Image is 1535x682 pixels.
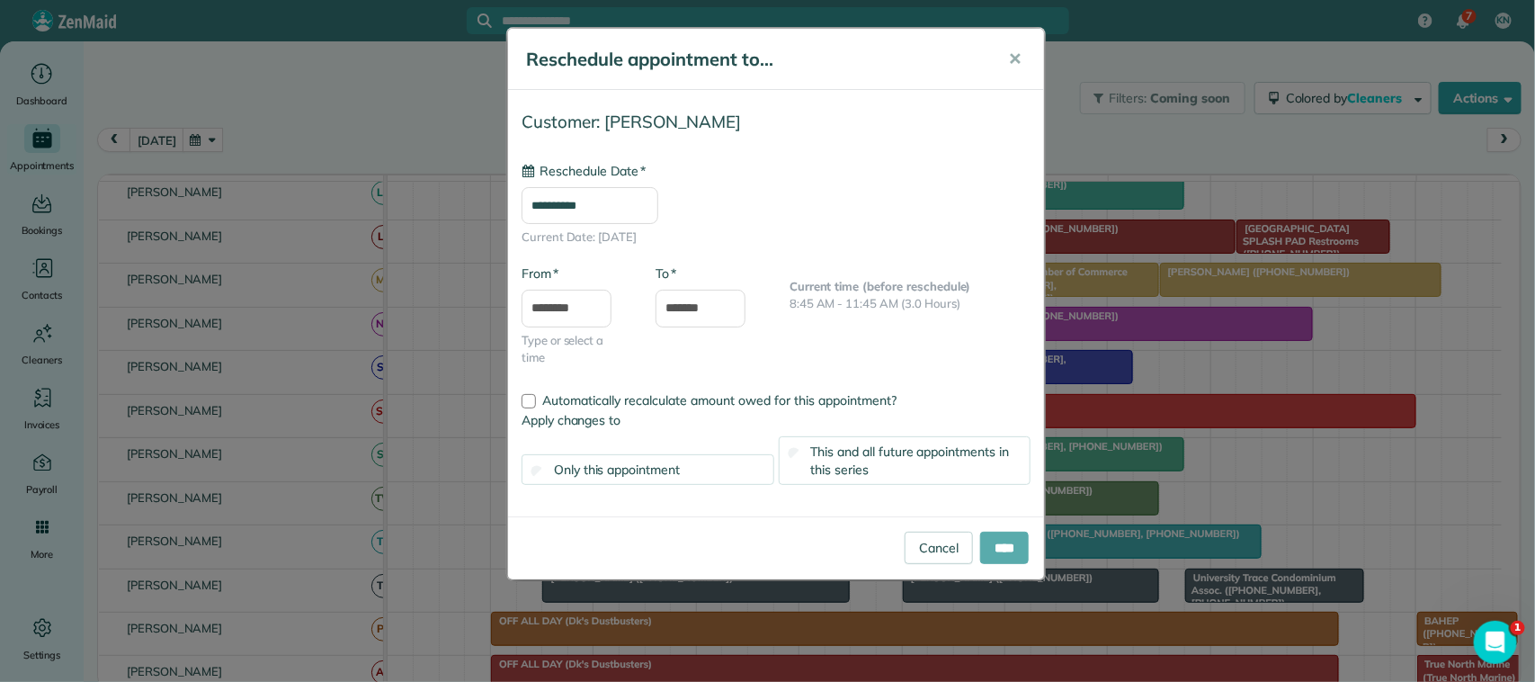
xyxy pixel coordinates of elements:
label: Apply changes to [522,411,1031,429]
p: 8:45 AM - 11:45 AM (3.0 Hours) [790,295,1031,313]
span: Automatically recalculate amount owed for this appointment? [542,392,897,408]
a: Cancel [905,532,973,564]
span: Current Date: [DATE] [522,229,1031,247]
iframe: Intercom live chat [1474,621,1517,664]
span: This and all future appointments in this series [811,444,1010,478]
input: Only this appointment [531,465,543,477]
label: From [522,265,558,283]
label: To [656,265,676,283]
label: Reschedule Date [522,162,646,180]
input: This and all future appointments in this series [788,447,799,459]
span: 1 [1511,621,1525,635]
b: Current time (before reschedule) [790,279,971,293]
h4: Customer: [PERSON_NAME] [522,112,1031,131]
h5: Reschedule appointment to... [526,47,983,72]
span: ✕ [1008,49,1022,69]
span: Only this appointment [554,462,680,478]
span: Type or select a time [522,332,629,367]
